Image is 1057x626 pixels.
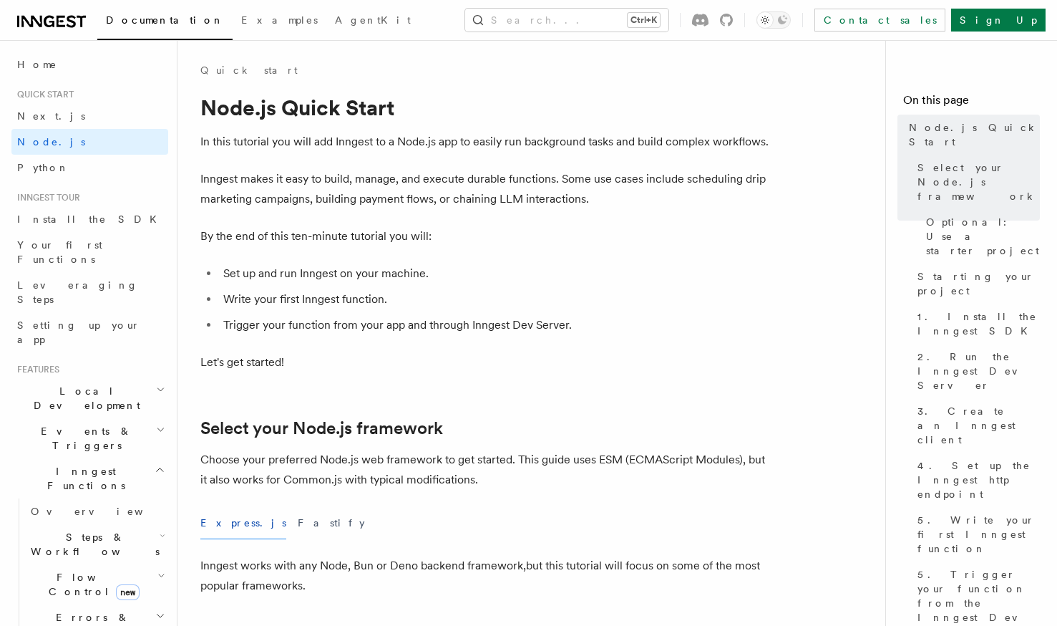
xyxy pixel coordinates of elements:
a: 2. Run the Inngest Dev Server [912,344,1040,398]
span: Select your Node.js framework [917,160,1040,203]
span: Steps & Workflows [25,530,160,559]
a: 4. Set up the Inngest http endpoint [912,453,1040,507]
span: Python [17,162,69,173]
a: Home [11,52,168,77]
span: Documentation [106,14,224,26]
a: Documentation [97,4,233,40]
a: 1. Install the Inngest SDK [912,304,1040,344]
a: Select your Node.js framework [200,418,443,438]
li: Trigger your function from your app and through Inngest Dev Server. [219,315,773,335]
span: 5. Write your first Inngest function [917,513,1040,556]
button: Steps & Workflows [25,524,168,564]
span: Leveraging Steps [17,279,138,305]
a: Examples [233,4,326,39]
h1: Node.js Quick Start [200,95,773,120]
a: Overview [25,499,168,524]
span: Inngest tour [11,192,80,203]
span: Overview [31,506,178,517]
p: Let's get started! [200,352,773,372]
a: Quick start [200,63,298,77]
span: 1. Install the Inngest SDK [917,309,1040,338]
a: Starting your project [912,264,1040,304]
span: Next.js [17,110,85,122]
a: Python [11,155,168,180]
span: Starting your project [917,269,1040,298]
li: Write your first Inngest function. [219,289,773,309]
button: Inngest Functions [11,458,168,499]
a: Sign Up [951,9,1046,32]
span: Events & Triggers [11,424,156,453]
p: Choose your preferred Node.js web framework to get started. This guide uses ESM (ECMAScript Modul... [200,450,773,490]
span: Setting up your app [17,319,140,345]
span: Flow Control [25,570,157,599]
button: Flow Controlnew [25,564,168,605]
span: Install the SDK [17,213,165,225]
a: Node.js [11,129,168,155]
button: Local Development [11,378,168,418]
a: Install the SDK [11,206,168,232]
kbd: Ctrl+K [628,13,660,27]
a: Leveraging Steps [11,272,168,312]
span: new [116,584,140,600]
h4: On this page [903,92,1040,115]
p: In this tutorial you will add Inngest to a Node.js app to easily run background tasks and build c... [200,132,773,152]
p: Inngest makes it easy to build, manage, and execute durable functions. Some use cases include sch... [200,169,773,209]
a: Your first Functions [11,232,168,272]
a: Select your Node.js framework [912,155,1040,209]
span: 3. Create an Inngest client [917,404,1040,447]
span: 4. Set up the Inngest http endpoint [917,458,1040,501]
a: AgentKit [326,4,419,39]
a: 5. Write your first Inngest function [912,507,1040,562]
span: 2. Run the Inngest Dev Server [917,350,1040,393]
a: Contact sales [814,9,945,32]
button: Express.js [200,507,286,539]
a: Setting up your app [11,312,168,352]
button: Fastify [298,507,365,539]
a: 3. Create an Inngest client [912,398,1040,453]
span: Node.js [17,136,85,148]
span: Node.js Quick Start [909,120,1040,149]
p: By the end of this ten-minute tutorial you will: [200,226,773,246]
span: Examples [241,14,318,26]
a: Optional: Use a starter project [920,209,1040,264]
span: AgentKit [335,14,411,26]
span: Local Development [11,384,156,413]
span: Inngest Functions [11,464,155,493]
li: Set up and run Inngest on your machine. [219,264,773,284]
button: Search...Ctrl+K [465,9,668,32]
button: Events & Triggers [11,418,168,458]
span: Optional: Use a starter project [926,215,1040,258]
button: Toggle dark mode [756,11,791,29]
p: Inngest works with any Node, Bun or Deno backend framework,but this tutorial will focus on some o... [200,556,773,596]
span: Home [17,57,57,72]
span: Your first Functions [17,239,102,265]
a: Next.js [11,103,168,129]
span: Features [11,364,59,375]
a: Node.js Quick Start [903,115,1040,155]
span: Quick start [11,89,74,100]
